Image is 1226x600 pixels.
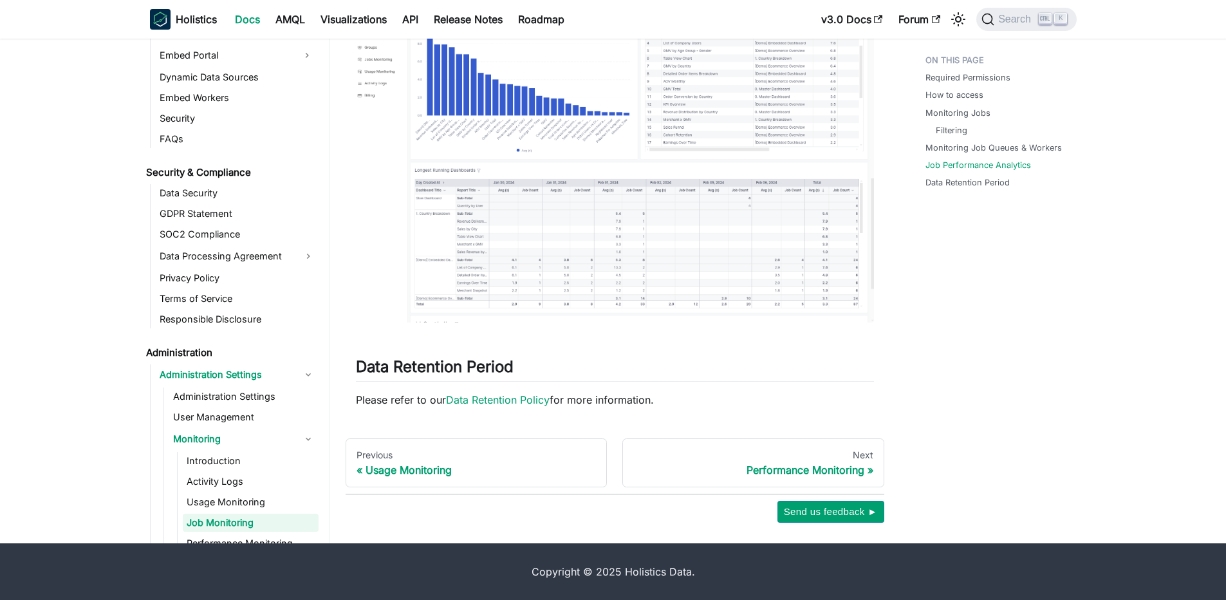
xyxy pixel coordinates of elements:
[313,9,395,30] a: Visualizations
[1054,13,1067,24] kbd: K
[357,449,597,461] div: Previous
[156,269,319,287] a: Privacy Policy
[204,564,1023,579] div: Copyright © 2025 Holistics Data.
[150,9,171,30] img: Holistics
[156,205,319,223] a: GDPR Statement
[994,14,1039,25] span: Search
[142,344,319,362] a: Administration
[183,514,319,532] a: Job Monitoring
[183,493,319,511] a: Usage Monitoring
[948,9,969,30] button: Switch between dark and light mode (currently light mode)
[777,501,884,523] button: Send us feedback ►
[183,534,319,552] a: Performance Monitoring
[891,9,948,30] a: Forum
[510,9,572,30] a: Roadmap
[925,71,1010,84] a: Required Permissions
[156,310,319,328] a: Responsible Disclosure
[446,393,550,406] a: Data Retention Policy
[156,246,319,267] a: Data Processing Agreement
[183,473,319,491] a: Activity Logs
[925,107,990,119] a: Monitoring Jobs
[156,364,319,385] a: Administration Settings
[395,9,426,30] a: API
[227,9,268,30] a: Docs
[156,68,319,86] a: Dynamic Data Sources
[356,357,874,382] h2: Data Retention Period
[622,438,884,487] a: NextPerformance Monitoring
[925,159,1031,171] a: Job Performance Analytics
[925,176,1010,189] a: Data Retention Period
[156,184,319,202] a: Data Security
[357,464,597,476] div: Usage Monitoring
[156,225,319,243] a: SOC2 Compliance
[156,290,319,308] a: Terms of Service
[936,124,967,136] a: Filtering
[156,89,319,107] a: Embed Workers
[156,45,295,66] a: Embed Portal
[925,142,1062,154] a: Monitoring Job Queues & Workers
[925,89,983,101] a: How to access
[169,388,319,406] a: Administration Settings
[156,130,319,148] a: FAQs
[346,438,884,487] nav: Docs pages
[633,464,873,476] div: Performance Monitoring
[295,45,319,66] button: Expand sidebar category 'Embed Portal'
[268,9,313,30] a: AMQL
[784,503,878,520] span: Send us feedback ►
[169,429,319,449] a: Monitoring
[426,9,510,30] a: Release Notes
[633,449,873,461] div: Next
[183,452,319,470] a: Introduction
[169,408,319,426] a: User Management
[142,164,319,182] a: Security & Compliance
[176,12,217,27] b: Holistics
[976,8,1076,31] button: Search (Ctrl+K)
[813,9,891,30] a: v3.0 Docs
[156,109,319,127] a: Security
[346,438,608,487] a: PreviousUsage Monitoring
[356,392,874,408] p: Please refer to our for more information.
[150,9,217,30] a: HolisticsHolistics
